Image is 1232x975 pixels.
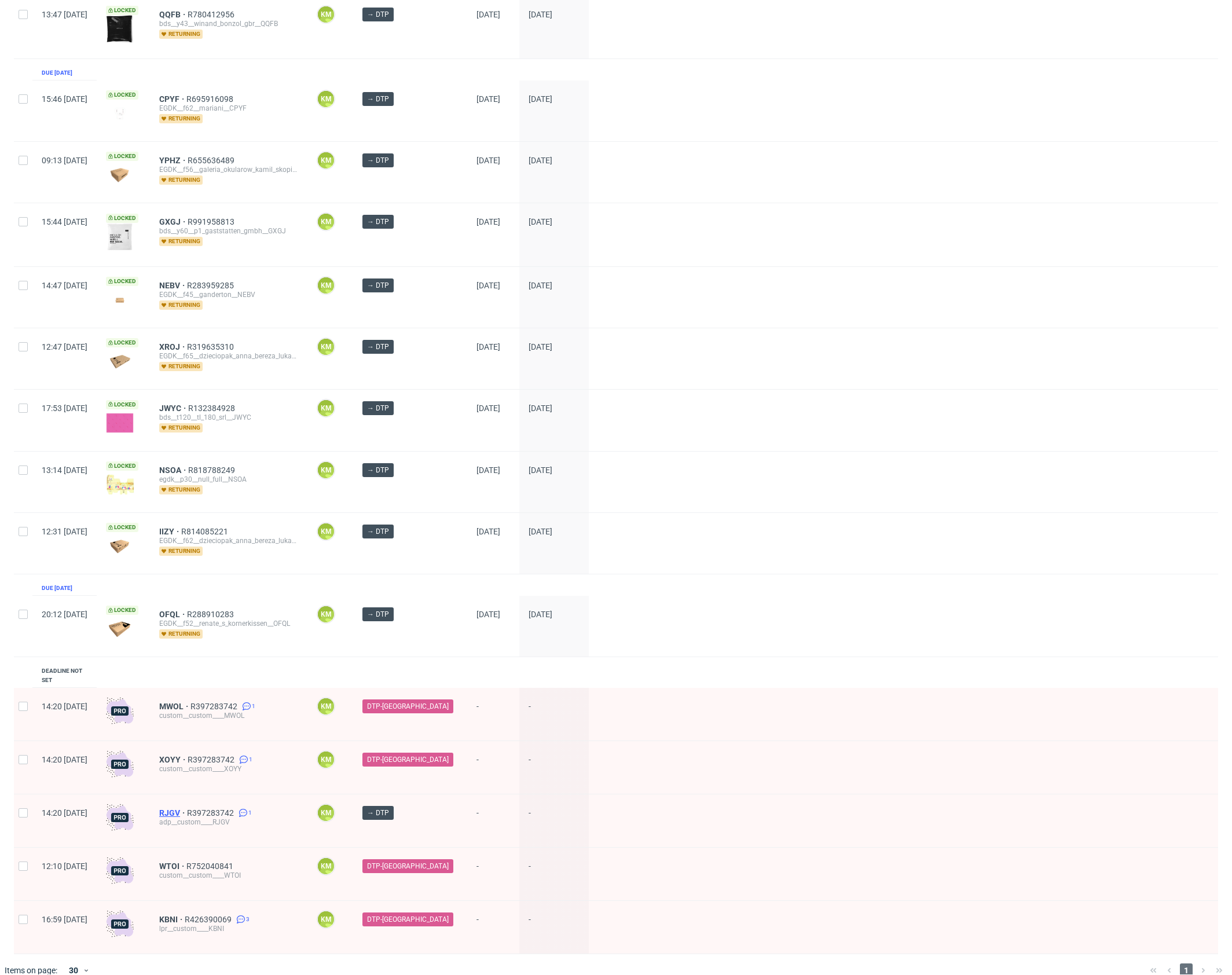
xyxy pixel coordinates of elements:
span: → DTP [367,280,389,291]
span: [DATE] [529,527,552,536]
figcaption: KM [318,6,334,23]
a: XOYY [159,755,188,764]
span: [DATE] [529,465,552,475]
img: data [106,621,134,637]
span: 1 [249,755,252,764]
div: bds__t120__tl_180_srl__JWYC [159,413,298,422]
div: EGDK__f52__renate_s_kornerkissen__OFQL [159,619,298,628]
span: [DATE] [476,94,500,104]
span: Locked [106,277,138,286]
span: → DTP [367,609,389,620]
div: lpr__custom____KBNI [159,924,298,933]
a: R695916098 [186,94,236,104]
span: returning [159,175,203,185]
span: R397283742 [188,755,237,764]
a: R397283742 [190,702,240,711]
span: returning [159,485,203,494]
span: Locked [106,606,138,615]
span: [DATE] [476,404,500,413]
span: [DATE] [476,217,500,226]
span: → DTP [367,808,389,818]
span: - [476,862,510,886]
figcaption: KM [318,911,334,928]
div: bds__y60__p1_gaststatten_gmbh__GXGJ [159,226,298,236]
a: R397283742 [187,808,236,818]
span: returning [159,114,203,123]
img: pro-icon.017ec5509f39f3e742e3.png [106,750,134,778]
span: IIZY [159,527,181,536]
a: 1 [237,755,252,764]
figcaption: KM [318,400,334,416]
span: Locked [106,338,138,347]
span: 20:12 [DATE] [42,610,87,619]
div: custom__custom____WTOI [159,871,298,880]
a: 3 [234,915,250,924]
span: [DATE] [476,10,500,19]
span: OFQL [159,610,187,619]
figcaption: KM [318,91,334,107]
div: custom__custom____MWOL [159,711,298,720]
span: 3 [246,915,250,924]
span: R814085221 [181,527,230,536]
span: 12:31 [DATE] [42,527,87,536]
span: [DATE] [529,342,552,351]
img: pro-icon.017ec5509f39f3e742e3.png [106,857,134,885]
a: CPYF [159,94,186,104]
img: data [106,107,134,120]
a: YPHZ [159,156,188,165]
span: returning [159,30,203,39]
span: Locked [106,214,138,223]
img: version_two_editor_design [106,354,134,369]
a: XROJ [159,342,187,351]
span: → DTP [367,94,389,104]
img: data [106,223,134,251]
span: DTP-[GEOGRAPHIC_DATA] [367,754,449,765]
span: JWYC [159,404,188,413]
a: R426390069 [185,915,234,924]
span: [DATE] [529,404,552,413]
span: - [529,755,580,780]
span: KBNI [159,915,185,924]
span: returning [159,423,203,432]
span: Locked [106,461,138,471]
span: WTOI [159,862,186,871]
a: R818788249 [188,465,237,475]
figcaption: KM [318,698,334,714]
span: [DATE] [529,156,552,165]
span: [DATE] [476,342,500,351]
a: 1 [240,702,255,711]
span: [DATE] [476,610,500,619]
span: [DATE] [476,527,500,536]
span: Locked [106,90,138,100]
span: [DATE] [476,281,500,290]
a: R991958813 [188,217,237,226]
a: R132384928 [188,404,237,413]
img: pro-icon.017ec5509f39f3e742e3.png [106,697,134,725]
img: pro-icon.017ec5509f39f3e742e3.png [106,910,134,938]
span: [DATE] [476,465,500,475]
a: NEBV [159,281,187,290]
span: - [529,915,580,940]
span: → DTP [367,465,389,475]
img: version_two_editor_design [106,292,134,308]
figcaption: KM [318,277,334,294]
img: version_two_editor_design [106,538,134,554]
span: 17:53 [DATE] [42,404,87,413]
span: returning [159,237,203,246]
div: bds__y43__winand_bonzol_gbr__QQFB [159,19,298,28]
a: R780412956 [188,10,237,19]
figcaption: KM [318,858,334,874]
span: → DTP [367,403,389,413]
span: Locked [106,400,138,409]
div: EGDK__f65__dzieciopak_anna_bereza_lukasz_bereza_sc__XROJ [159,351,298,361]
div: Deadline not set [42,666,87,685]
a: R288910283 [187,610,236,619]
span: [DATE] [529,217,552,226]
